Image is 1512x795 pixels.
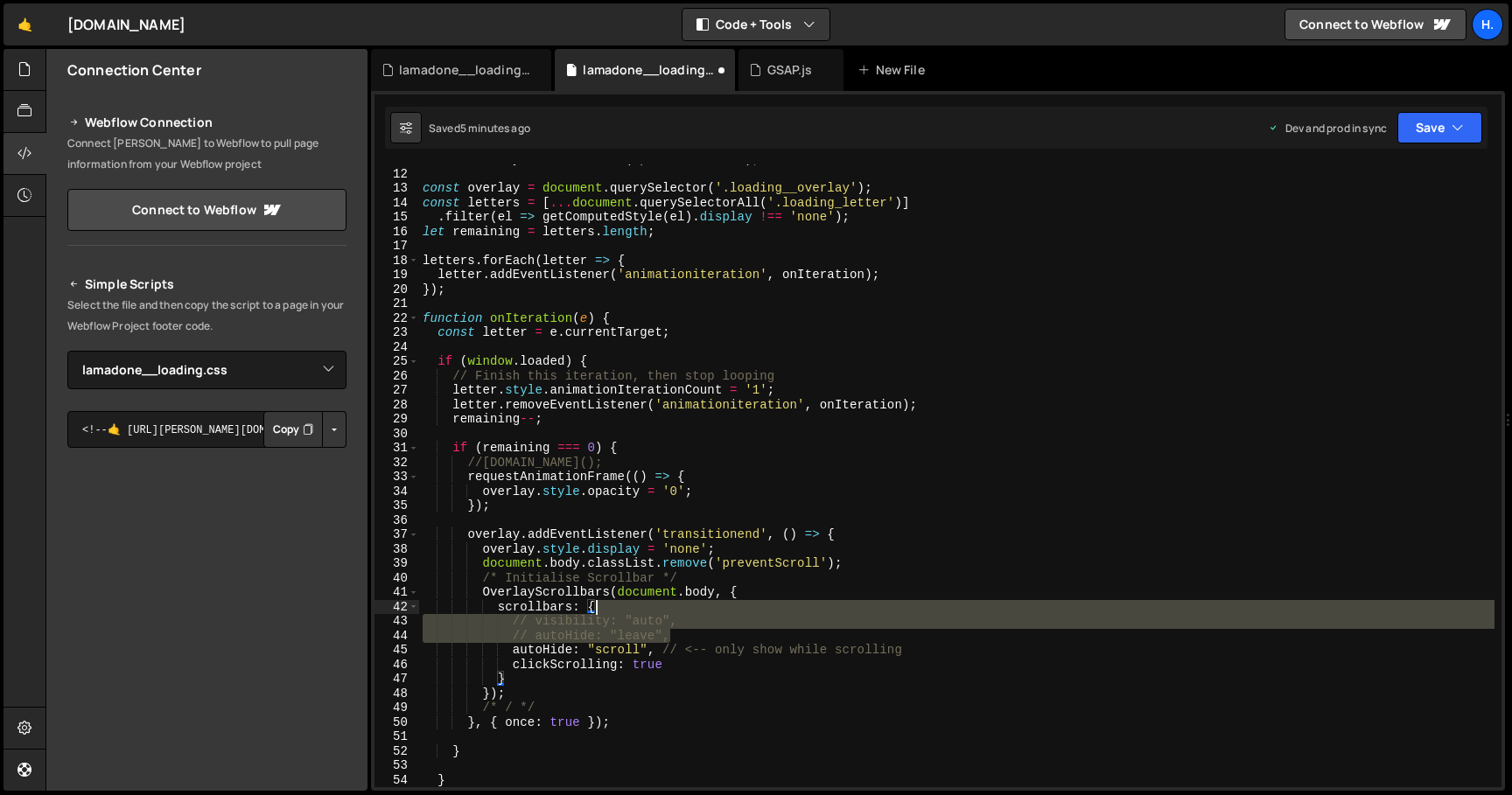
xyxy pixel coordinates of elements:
[374,527,419,542] div: 37
[67,295,346,337] p: Select the file and then copy the script to a page in your Webflow Project footer code.
[374,499,419,513] div: 35
[682,9,829,40] button: Code + Tools
[374,239,419,254] div: 17
[374,325,419,340] div: 23
[374,687,419,701] div: 48
[374,369,419,384] div: 26
[374,354,419,369] div: 25
[374,282,419,297] div: 20
[374,744,419,759] div: 52
[374,571,419,586] div: 40
[374,485,419,499] div: 34
[67,477,348,634] iframe: YouTube video player
[374,296,419,311] div: 21
[374,398,419,413] div: 28
[374,196,419,211] div: 14
[374,701,419,715] div: 49
[767,61,813,79] div: GSAP.js
[1268,121,1387,136] div: Dev and prod in sync
[374,729,419,744] div: 51
[67,60,201,80] h2: Connection Center
[374,311,419,326] div: 22
[67,112,346,133] h2: Webflow Connection
[374,773,419,788] div: 54
[374,383,419,398] div: 27
[374,167,419,182] div: 12
[1284,9,1466,40] a: Connect to Webflow
[263,411,323,448] button: Copy
[1397,112,1482,143] button: Save
[374,556,419,571] div: 39
[374,715,419,730] div: 50
[3,3,46,45] a: 🤙
[374,614,419,629] div: 43
[374,470,419,485] div: 33
[67,411,346,448] textarea: <!--🤙 [URL][PERSON_NAME][DOMAIN_NAME]> <script>document.addEventListener("DOMContentLoaded", func...
[374,427,419,442] div: 30
[374,441,419,456] div: 31
[374,629,419,644] div: 44
[374,254,419,268] div: 18
[374,268,419,282] div: 19
[374,542,419,557] div: 38
[374,643,419,658] div: 45
[374,412,419,427] div: 29
[374,210,419,225] div: 15
[374,456,419,471] div: 32
[374,513,419,528] div: 36
[374,758,419,773] div: 53
[374,600,419,615] div: 42
[857,61,931,79] div: New File
[374,340,419,355] div: 24
[67,274,346,295] h2: Simple Scripts
[374,225,419,240] div: 16
[374,672,419,687] div: 47
[1472,9,1503,40] a: h.
[374,181,419,196] div: 13
[67,189,346,231] a: Connect to Webflow
[374,585,419,600] div: 41
[263,411,346,448] div: Button group with nested dropdown
[583,61,714,79] div: lamadone__loading.js
[399,61,530,79] div: lamadone__loading.css
[67,14,185,35] div: [DOMAIN_NAME]
[374,658,419,673] div: 46
[460,121,530,136] div: 5 minutes ago
[67,133,346,175] p: Connect [PERSON_NAME] to Webflow to pull page information from your Webflow project
[429,121,530,136] div: Saved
